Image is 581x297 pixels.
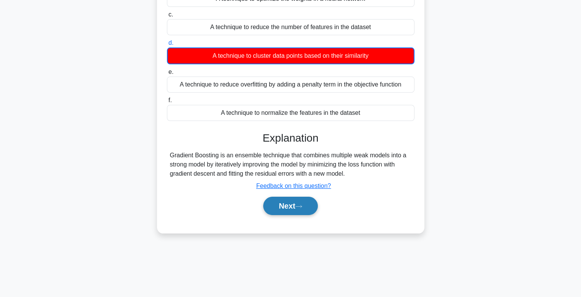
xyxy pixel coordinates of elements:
div: A technique to cluster data points based on their similarity [167,47,414,64]
a: Feedback on this question? [256,183,331,189]
span: f. [168,97,172,103]
span: d. [168,39,173,46]
h3: Explanation [172,132,410,145]
span: c. [168,11,173,18]
div: A technique to reduce overfitting by adding a penalty term in the objective function [167,77,414,93]
div: A technique to normalize the features in the dataset [167,105,414,121]
span: e. [168,69,173,75]
div: A technique to reduce the number of features in the dataset [167,19,414,35]
div: Gradient Boosting is an ensemble technique that combines multiple weak models into a strong model... [170,151,411,178]
button: Next [263,197,318,215]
